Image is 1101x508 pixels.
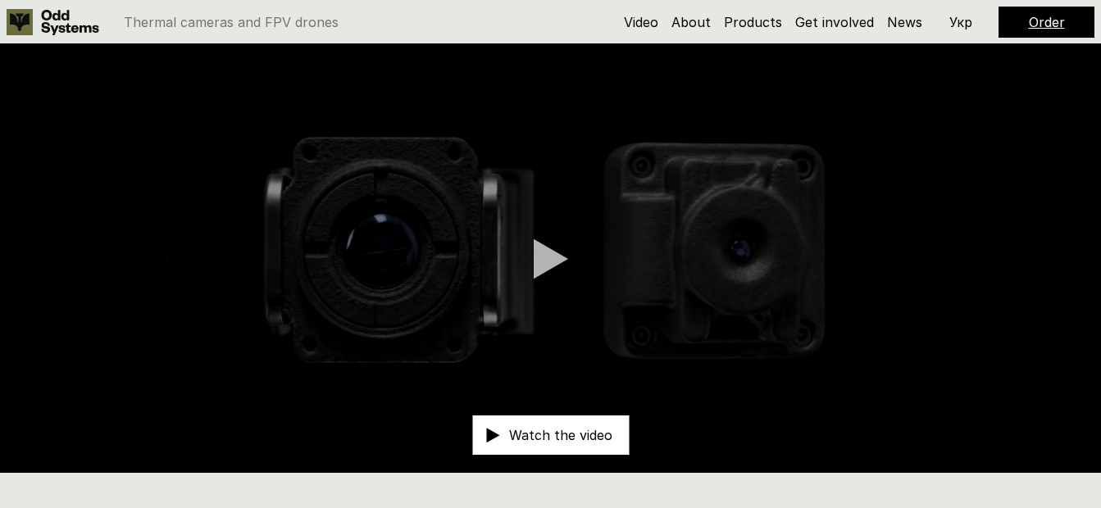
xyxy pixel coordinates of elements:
a: About [671,14,711,30]
a: News [887,14,922,30]
p: Watch the video [509,429,612,442]
p: Укр [949,16,972,29]
a: Order [1029,14,1065,30]
a: Products [724,14,782,30]
a: Get involved [795,14,874,30]
a: Video [624,14,658,30]
p: Thermal cameras and FPV drones [124,16,339,29]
